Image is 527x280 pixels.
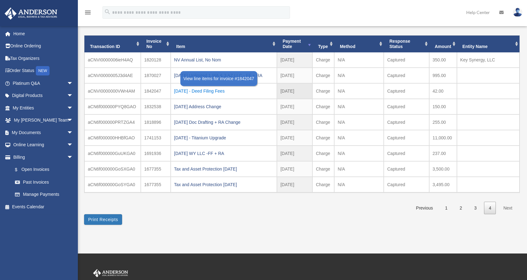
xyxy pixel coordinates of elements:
a: $Open Invoices [9,163,83,176]
i: menu [84,9,92,16]
td: 3,495.00 [429,177,457,192]
a: Tax Organizers [4,52,83,65]
td: aCNVI0000005J3d4AE [84,68,141,83]
td: [DATE] [277,99,312,114]
span: arrow_drop_down [67,139,79,152]
a: Next [499,202,517,215]
td: aCN6f000000PRTZGA4 [84,114,141,130]
a: Platinum Q&Aarrow_drop_down [4,77,83,89]
td: [DATE] [277,161,312,177]
td: [DATE] [277,68,312,83]
td: N/A [334,68,384,83]
a: My [PERSON_NAME] Teamarrow_drop_down [4,114,83,127]
td: Charge [312,99,334,114]
span: arrow_drop_down [67,102,79,114]
td: Captured [384,83,429,99]
td: 150.00 [429,99,457,114]
td: aCN6f000000GuUKGA0 [84,146,141,161]
td: Charge [312,146,334,161]
td: N/A [334,177,384,192]
th: Transaction ID: activate to sort column ascending [84,36,141,52]
td: 1677355 [141,177,171,192]
td: 1832538 [141,99,171,114]
a: Events Calendar [4,200,83,213]
td: Captured [384,161,429,177]
span: arrow_drop_down [67,114,79,127]
th: Response Status: activate to sort column ascending [384,36,429,52]
td: [DATE] [277,52,312,68]
td: 42.00 [429,83,457,99]
th: Entity Name: activate to sort column ascending [457,36,520,52]
td: 995.00 [429,68,457,83]
span: arrow_drop_down [67,126,79,139]
img: Anderson Advisors Platinum Portal [3,7,59,20]
td: Captured [384,68,429,83]
a: Online Ordering [4,40,83,52]
a: Order StatusNEW [4,65,83,77]
a: Previous [411,202,438,215]
td: Key Synergy, LLC [457,52,520,68]
img: Anderson Advisors Platinum Portal [92,269,129,277]
td: [DATE] [277,146,312,161]
td: 1691936 [141,146,171,161]
td: 1820128 [141,52,171,68]
button: Print Receipts [84,214,122,225]
td: Charge [312,130,334,146]
a: 2 [455,202,467,215]
td: 237.00 [429,146,457,161]
div: NEW [36,66,50,75]
td: N/A [334,146,384,161]
td: 11,000.00 [429,130,457,146]
td: aCN6f000000GoSXGA0 [84,161,141,177]
td: [DATE] [277,114,312,130]
div: [DATE] Doc Drafting + RA Change [174,118,274,127]
a: Manage Payments [9,188,83,201]
div: [DATE] Address Change [174,102,274,111]
a: Home [4,27,83,40]
td: Charge [312,52,334,68]
td: aCN6f000000HHBfGAO [84,130,141,146]
td: Charge [312,68,334,83]
span: arrow_drop_down [67,151,79,164]
a: 1 [440,202,452,215]
th: Item: activate to sort column ascending [171,36,277,52]
a: 3 [470,202,482,215]
img: User Pic [513,8,522,17]
td: 1741153 [141,130,171,146]
div: NV Annual List, No Nom [174,56,274,64]
div: [DATE] - Titanium Upgrade [174,133,274,142]
td: Captured [384,146,429,161]
td: 1677355 [141,161,171,177]
td: 1870027 [141,68,171,83]
td: [DATE] [277,83,312,99]
th: Type: activate to sort column ascending [312,36,334,52]
td: Charge [312,161,334,177]
a: My Entitiesarrow_drop_down [4,102,83,114]
a: My Documentsarrow_drop_down [4,126,83,139]
td: [DATE] [277,130,312,146]
td: Captured [384,177,429,192]
span: arrow_drop_down [67,89,79,102]
td: 1818896 [141,114,171,130]
td: Captured [384,114,429,130]
th: Payment Date: activate to sort column ascending [277,36,312,52]
td: aCNVI0000006ieH4AQ [84,52,141,68]
span: arrow_drop_down [67,77,79,90]
th: Invoice No: activate to sort column ascending [141,36,171,52]
td: [DATE] [277,177,312,192]
th: Method: activate to sort column ascending [334,36,384,52]
a: Online Learningarrow_drop_down [4,139,83,151]
a: 4 [484,202,496,215]
div: [DATE] - Deed Filing Fees [174,87,274,95]
td: 3,500.00 [429,161,457,177]
td: N/A [334,52,384,68]
td: Captured [384,130,429,146]
a: Digital Productsarrow_drop_down [4,89,83,102]
td: N/A [334,114,384,130]
div: [DATE] WY LLC -FF + RA [174,149,274,158]
td: N/A [334,83,384,99]
div: [DATE] Unlimited 1 WA & 3 AZ LLC - FF + RA [174,71,274,80]
a: Billingarrow_drop_down [4,151,83,163]
td: Captured [384,99,429,114]
div: Tax and Asset Protection [DATE] [174,180,274,189]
